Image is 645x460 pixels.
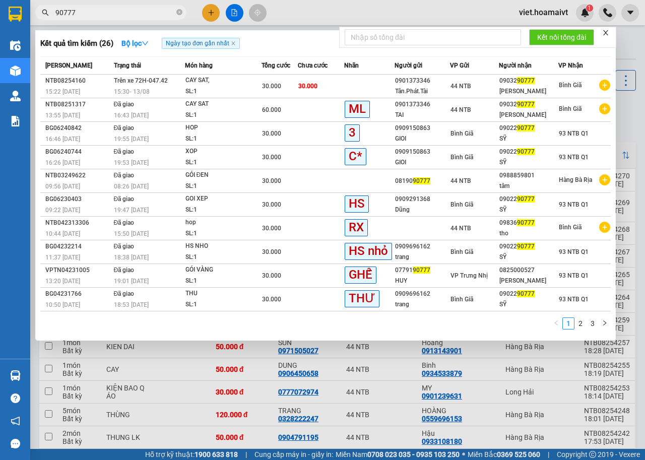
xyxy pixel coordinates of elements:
span: 30.000 [262,272,281,279]
div: hop [185,217,261,228]
span: 93 NTB Q1 [559,296,589,303]
span: Bình Giã [450,296,473,303]
span: RX [345,219,368,236]
span: message [11,439,20,448]
span: 90777 [517,290,535,297]
li: 2 [574,317,587,330]
div: GÓI VÀNG [185,265,261,276]
span: Đã giao [114,148,135,155]
span: Bình Giã [559,224,582,231]
span: Đã giao [114,101,135,108]
span: GHẾ [345,267,376,283]
div: SỸ [499,252,558,262]
span: 3 [345,124,360,141]
div: 0901373346 [395,99,449,110]
span: close [231,41,236,46]
div: HS NHO [185,241,261,252]
span: Bình Giã [450,201,473,208]
div: 0988859801 [499,170,558,181]
div: Dũng [395,205,449,215]
div: BG06240744 [45,147,111,157]
span: 10:44 [DATE] [45,230,80,237]
div: SỸ [499,134,558,144]
div: 09022 [499,241,558,252]
span: 90777 [517,243,535,250]
div: GIOI [395,134,449,144]
span: question-circle [11,393,20,403]
div: SL: 1 [185,252,261,263]
div: 09022 [499,147,558,157]
img: warehouse-icon [10,40,21,51]
span: 93 NTB Q1 [559,201,589,208]
div: SL: 1 [185,228,261,239]
span: Trên xe 72H-047.42 [114,77,168,84]
span: 93 NTB Q1 [559,154,589,161]
div: SL: 1 [185,299,261,310]
span: 18:38 [DATE] [114,254,149,261]
span: 90777 [517,77,535,84]
span: Bình Giã [450,154,473,161]
span: 19:47 [DATE] [114,207,149,214]
span: 16:26 [DATE] [45,159,80,166]
span: Chưa cước [298,62,328,69]
span: 30.000 [262,201,281,208]
div: 0909696162 [395,289,449,299]
span: 11:37 [DATE] [45,254,80,261]
div: GOI XEP [185,193,261,205]
div: SỸ [499,157,558,168]
span: Món hàng [185,62,213,69]
span: plus-circle [599,174,610,185]
span: 30.000 [262,83,281,90]
div: 09022 [499,194,558,205]
span: down [142,40,149,47]
span: 60.000 [262,106,281,113]
span: 44 NTB [450,177,471,184]
span: THƯ [345,290,379,307]
span: Trạng thái [114,62,141,69]
div: GÓI ĐEN [185,170,261,181]
span: Bình Giã [450,130,473,137]
div: 08190 [395,176,449,186]
span: 30.000 [262,177,281,184]
div: CAY SAT [185,99,261,110]
span: 44 NTB [450,106,471,113]
div: HOP [185,122,261,134]
span: [PERSON_NAME] [45,62,92,69]
div: NTB08254160 [45,76,111,86]
span: 30.000 [262,225,281,232]
span: left [553,320,559,326]
span: 93 NTB Q1 [559,248,589,255]
div: THU [185,288,261,299]
div: 07791 [395,265,449,276]
span: 44 NTB [450,83,471,90]
div: XOP [185,146,261,157]
strong: Bộ lọc [121,39,149,47]
div: SL: 1 [185,86,261,97]
span: 10:50 [DATE] [45,301,80,308]
span: 19:55 [DATE] [114,136,149,143]
span: search [42,9,49,16]
span: plus-circle [599,222,610,233]
span: close-circle [176,8,182,18]
span: Đã giao [114,290,135,297]
div: SỸ [499,205,558,215]
div: [PERSON_NAME] [499,86,558,97]
input: Tìm tên, số ĐT hoặc mã đơn [55,7,174,18]
span: Đã giao [114,124,135,132]
a: 2 [575,318,586,329]
span: Kết nối tổng đài [537,32,586,43]
div: NTB042313306 [45,218,111,228]
span: 13:55 [DATE] [45,112,80,119]
li: 1 [562,317,574,330]
div: [PERSON_NAME] [499,110,558,120]
span: Người nhận [499,62,532,69]
span: HS nhỏ [345,243,392,259]
div: Tân.Phát.Tài [395,86,449,97]
span: Đã giao [114,219,135,226]
span: close [602,29,609,36]
span: 09:22 [DATE] [45,207,80,214]
span: plus-circle [599,103,610,114]
div: 0909150863 [395,123,449,134]
div: TAI [395,110,449,120]
li: Next Page [599,317,611,330]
